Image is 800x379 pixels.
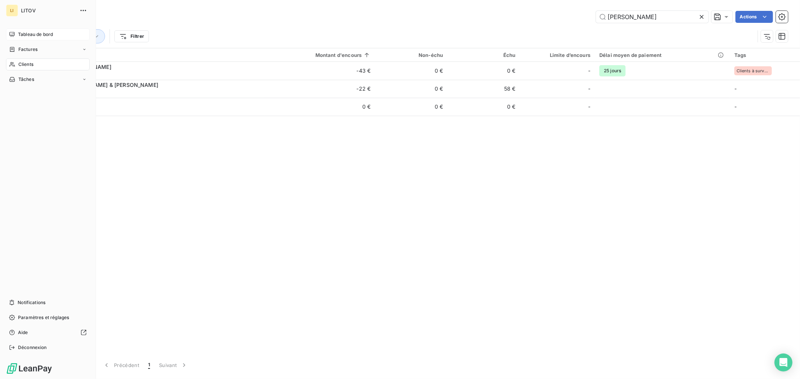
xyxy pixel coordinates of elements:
div: Open Intercom Messenger [774,354,792,372]
span: Paramètres et réglages [18,314,69,321]
button: Actions [735,11,773,23]
span: 1 [148,361,150,369]
div: Délai moyen de paiement [599,52,725,58]
button: Précédent [98,357,144,373]
span: Factures [18,46,38,53]
input: Rechercher [596,11,708,23]
span: 25 jours [599,65,626,76]
span: Clients [18,61,33,68]
span: 412090 [52,107,260,114]
div: Échu [452,52,515,58]
span: Aide [18,329,28,336]
span: Tâches [18,76,34,83]
div: Non-échu [380,52,443,58]
div: Limite d’encours [524,52,590,58]
span: - [734,85,737,92]
span: Tableau de bord [18,31,53,38]
button: Filtrer [114,30,149,42]
span: Notifications [18,299,45,306]
span: - [588,85,590,93]
td: 0 € [447,98,520,116]
span: Clients à surveiller [737,69,770,73]
td: 0 € [375,80,447,98]
div: LI [6,4,18,16]
span: - [588,103,590,110]
span: 412224 [52,89,260,96]
span: 412066 [52,71,260,78]
td: 0 € [375,98,447,116]
td: 58 € [447,80,520,98]
span: SAS [PERSON_NAME] & [PERSON_NAME] [52,82,158,88]
td: -22 € [264,80,375,98]
img: Logo LeanPay [6,363,53,375]
span: - [734,103,737,110]
button: 1 [144,357,155,373]
td: 0 € [375,62,447,80]
td: -43 € [264,62,375,80]
div: Tags [734,52,795,58]
span: Déconnexion [18,344,47,351]
span: LITOV [21,7,75,13]
td: 0 € [447,62,520,80]
td: 0 € [264,98,375,116]
div: Montant d'encours [269,52,371,58]
button: Suivant [155,357,192,373]
span: - [588,67,590,75]
a: Aide [6,327,90,339]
